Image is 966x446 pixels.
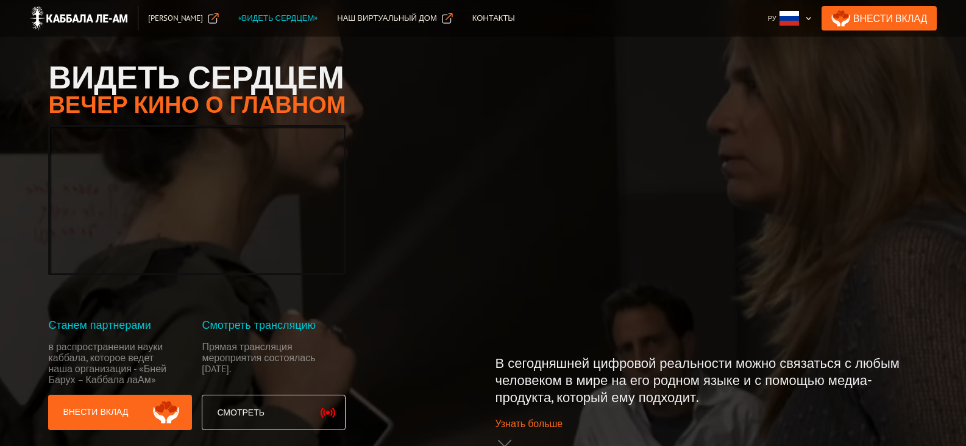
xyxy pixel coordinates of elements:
h1: Видеть сердцем [48,61,346,93]
div: [PERSON_NAME] [148,12,203,24]
a: Контакты [463,6,525,31]
div: Станем партнерами [48,319,192,331]
div: Контакты [472,12,515,24]
a: Внести Вклад [822,6,937,31]
a: «Видеть сердцем» [229,6,328,31]
div: Прямая трансляция мероприятия состоялась [DATE]. [202,341,328,385]
div: Узнать больше [495,417,563,430]
div: Смотреть трансляцию [202,319,346,331]
div: Наш Виртуальный дом [337,12,436,24]
div: «Видеть сердцем» [238,12,318,24]
h2: Вечер кино о главном [48,93,346,116]
a: Внести вклад [48,395,192,430]
a: Смотреть [202,395,346,430]
div: Ру [763,6,817,31]
a: Наш Виртуальный дом [327,6,462,31]
div: в распространении науки каббала, которое ведет наша организация - «Бней Барух – Каббала лаАм» [48,341,174,385]
a: [PERSON_NAME] [138,6,229,31]
p: В сегодняшней цифровой реальности можно связаться с любым человеком в мире на его родном языке и ... [495,354,918,406]
div: Ру [768,12,776,24]
iframe: YouTube video player [50,127,344,273]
